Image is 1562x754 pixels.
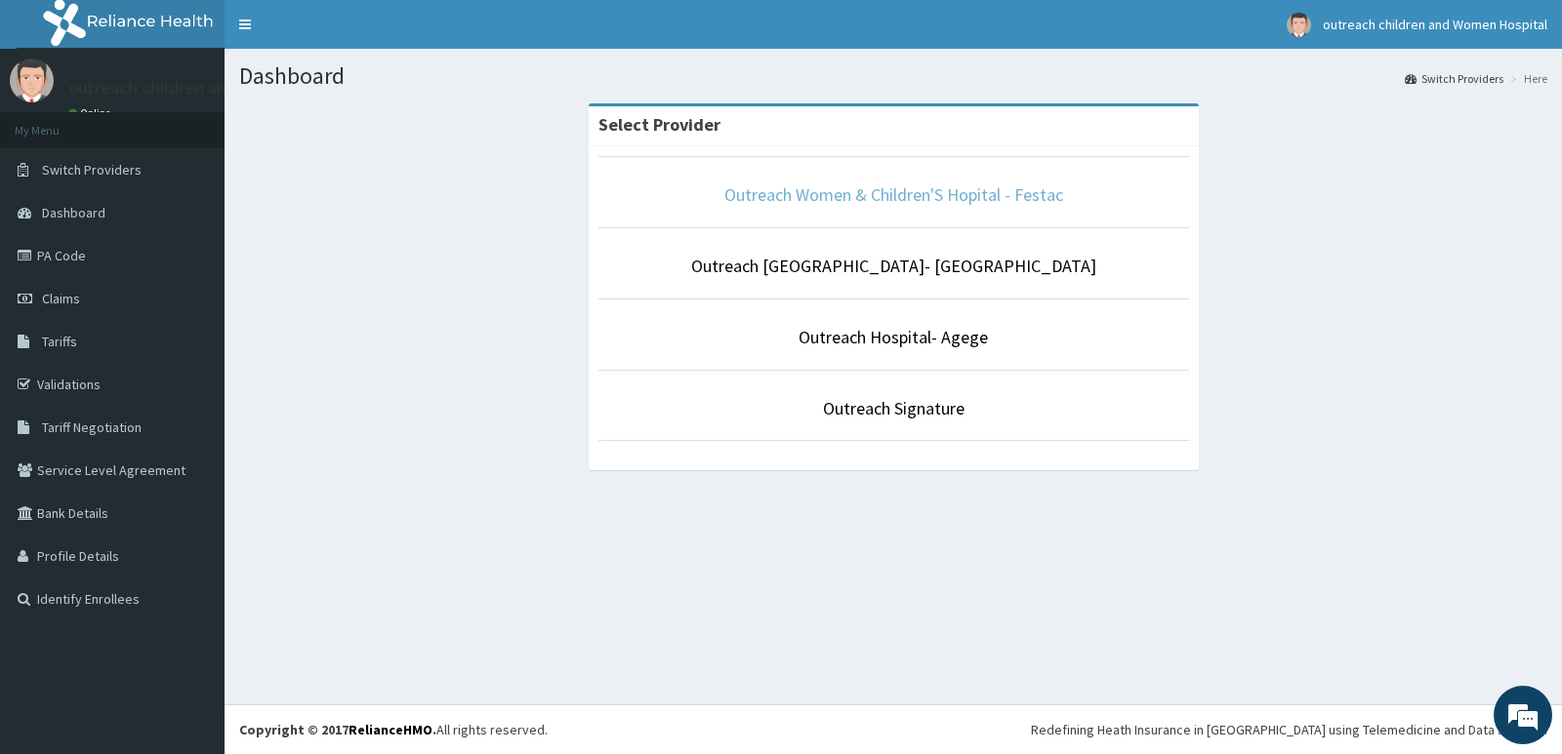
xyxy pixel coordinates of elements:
img: User Image [10,59,54,102]
a: RelianceHMO [349,721,432,738]
span: Tariffs [42,333,77,350]
span: Dashboard [42,204,105,221]
div: Redefining Heath Insurance in [GEOGRAPHIC_DATA] using Telemedicine and Data Science! [1031,720,1547,739]
strong: Copyright © 2017 . [239,721,436,738]
a: Outreach Hospital- Agege [799,326,988,348]
strong: Select Provider [598,113,720,136]
span: Tariff Negotiation [42,418,142,436]
span: Switch Providers [42,161,142,179]
h1: Dashboard [239,63,1547,89]
a: Online [68,106,115,120]
span: outreach children and Women Hospital [1323,16,1547,33]
a: Outreach Signature [823,397,965,419]
a: Switch Providers [1405,70,1503,87]
img: User Image [1287,13,1311,37]
p: outreach children and Women Hospital [68,79,365,97]
a: Outreach Women & Children'S Hopital - Festac [724,183,1063,206]
span: Claims [42,290,80,307]
li: Here [1505,70,1547,87]
footer: All rights reserved. [225,704,1562,754]
a: Outreach [GEOGRAPHIC_DATA]- [GEOGRAPHIC_DATA] [691,255,1096,277]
